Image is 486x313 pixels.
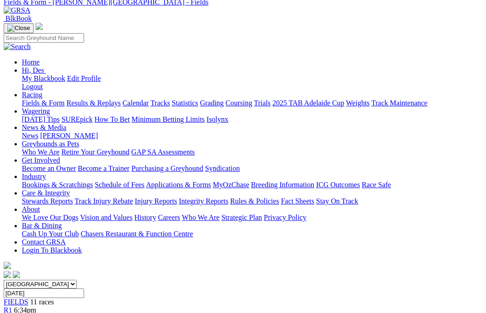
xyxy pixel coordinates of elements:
[22,132,482,140] div: News & Media
[22,156,60,164] a: Get Involved
[272,99,344,107] a: 2025 TAB Adelaide Cup
[213,181,249,189] a: MyOzChase
[22,107,50,115] a: Wagering
[95,115,130,123] a: How To Bet
[22,222,62,229] a: Bar & Dining
[22,66,46,74] a: Hi, Des
[22,214,78,221] a: We Love Our Dogs
[22,91,42,99] a: Racing
[281,197,314,205] a: Fact Sheets
[22,115,482,124] div: Wagering
[122,99,149,107] a: Calendar
[264,214,306,221] a: Privacy Policy
[150,99,170,107] a: Tracks
[200,99,224,107] a: Grading
[61,148,130,156] a: Retire Your Greyhound
[5,15,32,22] span: BlkBook
[40,132,98,139] a: [PERSON_NAME]
[22,99,482,107] div: Racing
[30,298,54,306] span: 11 races
[254,99,271,107] a: Trials
[146,181,211,189] a: Applications & Forms
[22,173,46,180] a: Industry
[75,197,133,205] a: Track Injury Rebate
[22,197,73,205] a: Stewards Reports
[22,75,65,82] a: My Blackbook
[95,181,144,189] a: Schedule of Fees
[206,115,228,123] a: Isolynx
[134,214,156,221] a: History
[4,288,84,298] input: Select date
[4,262,11,269] img: logo-grsa-white.png
[4,43,31,51] img: Search
[22,132,38,139] a: News
[22,181,93,189] a: Bookings & Scratchings
[22,246,82,254] a: Login To Blackbook
[131,164,203,172] a: Purchasing a Greyhound
[22,230,79,238] a: Cash Up Your Club
[4,23,34,33] button: Toggle navigation
[22,197,482,205] div: Care & Integrity
[4,15,32,22] a: BlkBook
[78,164,130,172] a: Become a Trainer
[316,181,360,189] a: ICG Outcomes
[80,214,132,221] a: Vision and Values
[22,66,44,74] span: Hi, Des
[361,181,391,189] a: Race Safe
[22,148,482,156] div: Greyhounds as Pets
[66,99,120,107] a: Results & Replays
[22,205,40,213] a: About
[22,99,65,107] a: Fields & Form
[4,6,30,15] img: GRSA
[221,214,262,221] a: Strategic Plan
[172,99,198,107] a: Statistics
[7,25,30,32] img: Close
[22,181,482,189] div: Industry
[22,148,60,156] a: Who We Are
[4,298,28,306] a: FIELDS
[135,197,177,205] a: Injury Reports
[22,75,482,91] div: Hi, Des
[67,75,101,82] a: Edit Profile
[22,164,76,172] a: Become an Owner
[22,140,79,148] a: Greyhounds as Pets
[22,58,40,66] a: Home
[158,214,180,221] a: Careers
[22,124,66,131] a: News & Media
[182,214,220,221] a: Who We Are
[346,99,370,107] a: Weights
[225,99,252,107] a: Coursing
[22,83,43,90] a: Logout
[205,164,240,172] a: Syndication
[22,214,482,222] div: About
[251,181,314,189] a: Breeding Information
[22,189,70,197] a: Care & Integrity
[4,33,84,43] input: Search
[61,115,92,123] a: SUREpick
[22,115,60,123] a: [DATE] Tips
[4,271,11,278] img: facebook.svg
[371,99,427,107] a: Track Maintenance
[22,230,482,238] div: Bar & Dining
[22,238,65,246] a: Contact GRSA
[80,230,193,238] a: Chasers Restaurant & Function Centre
[131,115,205,123] a: Minimum Betting Limits
[179,197,228,205] a: Integrity Reports
[35,23,43,30] img: logo-grsa-white.png
[13,271,20,278] img: twitter.svg
[22,164,482,173] div: Get Involved
[230,197,279,205] a: Rules & Policies
[131,148,195,156] a: GAP SA Assessments
[316,197,358,205] a: Stay On Track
